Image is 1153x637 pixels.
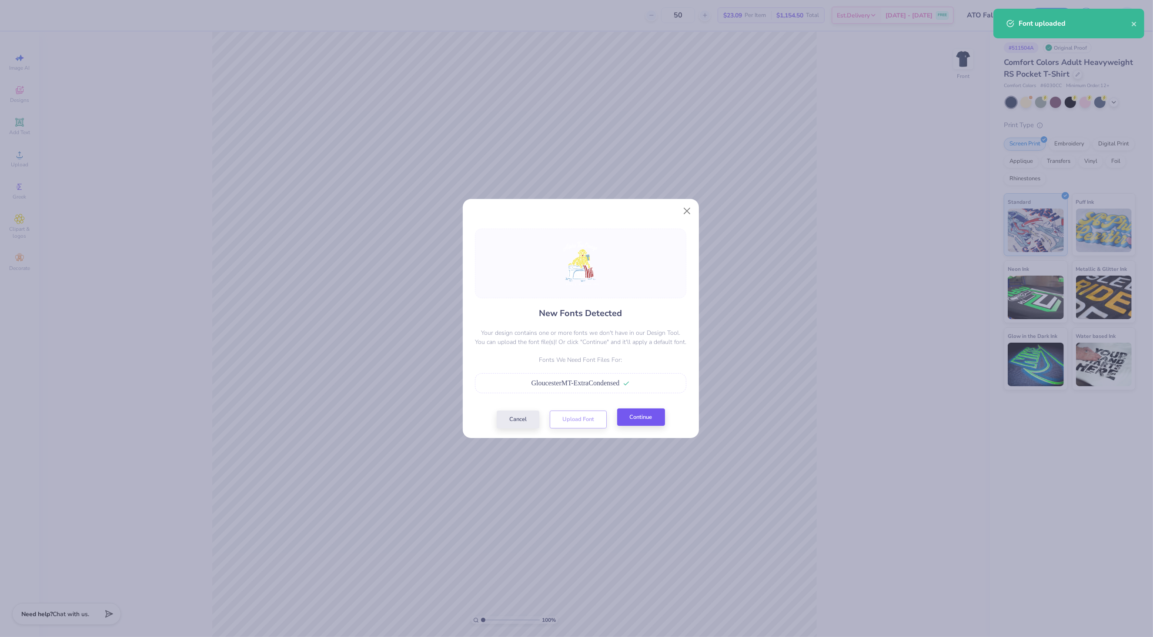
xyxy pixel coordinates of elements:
button: Cancel [497,411,539,428]
h4: New Fonts Detected [539,307,622,320]
button: Close [678,203,695,219]
button: close [1131,18,1137,29]
span: GloucesterMT-ExtraCondensed [531,379,620,387]
p: Fonts We Need Font Files For: [475,355,686,364]
p: Your design contains one or more fonts we don't have in our Design Tool. You can upload the font ... [475,328,686,347]
div: Font uploaded [1019,18,1131,29]
button: Continue [617,408,665,426]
